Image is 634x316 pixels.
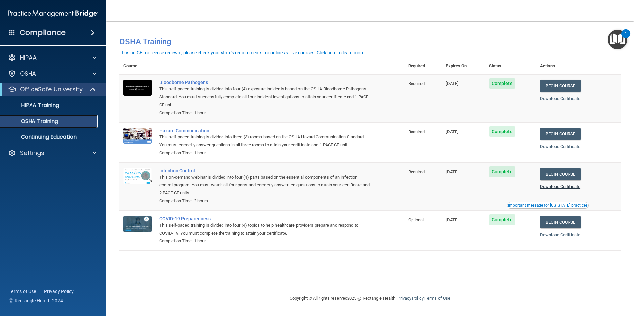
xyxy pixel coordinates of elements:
[625,34,627,42] div: 1
[446,217,458,222] span: [DATE]
[408,129,425,134] span: Required
[159,173,371,197] div: This on-demand webinar is divided into four (4) parts based on the essential components of an inf...
[489,78,515,89] span: Complete
[408,81,425,86] span: Required
[489,214,515,225] span: Complete
[446,81,458,86] span: [DATE]
[485,58,536,74] th: Status
[8,7,98,20] img: PMB logo
[442,58,485,74] th: Expires On
[249,288,491,309] div: Copyright © All rights reserved 2025 @ Rectangle Health | |
[446,169,458,174] span: [DATE]
[120,50,366,55] div: If using CE for license renewal, please check your state's requirements for online vs. live cours...
[159,168,371,173] a: Infection Control
[536,58,621,74] th: Actions
[489,166,515,177] span: Complete
[119,49,367,56] button: If using CE for license renewal, please check your state's requirements for online vs. live cours...
[608,30,627,49] button: Open Resource Center, 1 new notification
[4,102,59,109] p: HIPAA Training
[408,217,424,222] span: Optional
[8,70,96,78] a: OSHA
[540,96,580,101] a: Download Certificate
[507,202,589,209] button: Read this if you are a dental practitioner in the state of CA
[20,149,44,157] p: Settings
[20,70,36,78] p: OSHA
[159,128,371,133] a: Hazard Communication
[508,203,588,207] div: Important message for [US_STATE] practices
[540,184,580,189] a: Download Certificate
[489,126,515,137] span: Complete
[159,197,371,205] div: Completion Time: 2 hours
[159,216,371,221] a: COVID-19 Preparedness
[159,149,371,157] div: Completion Time: 1 hour
[540,128,581,140] a: Begin Course
[540,168,581,180] a: Begin Course
[540,80,581,92] a: Begin Course
[159,221,371,237] div: This self-paced training is divided into four (4) topics to help healthcare providers prepare and...
[446,129,458,134] span: [DATE]
[9,297,63,304] span: Ⓒ Rectangle Health 2024
[540,232,580,237] a: Download Certificate
[159,237,371,245] div: Completion Time: 1 hour
[20,54,37,62] p: HIPAA
[8,149,96,157] a: Settings
[4,134,95,140] p: Continuing Education
[159,80,371,85] a: Bloodborne Pathogens
[519,269,626,295] iframe: Drift Widget Chat Controller
[8,54,96,62] a: HIPAA
[397,296,423,301] a: Privacy Policy
[159,133,371,149] div: This self-paced training is divided into three (3) rooms based on the OSHA Hazard Communication S...
[159,109,371,117] div: Completion Time: 1 hour
[540,216,581,228] a: Begin Course
[119,37,621,46] h4: OSHA Training
[408,169,425,174] span: Required
[20,28,66,37] h4: Compliance
[4,118,58,125] p: OSHA Training
[119,58,156,74] th: Course
[9,288,36,295] a: Terms of Use
[8,85,96,93] a: OfficeSafe University
[44,288,74,295] a: Privacy Policy
[425,296,450,301] a: Terms of Use
[20,85,83,93] p: OfficeSafe University
[540,144,580,149] a: Download Certificate
[404,58,442,74] th: Required
[159,85,371,109] div: This self-paced training is divided into four (4) exposure incidents based on the OSHA Bloodborne...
